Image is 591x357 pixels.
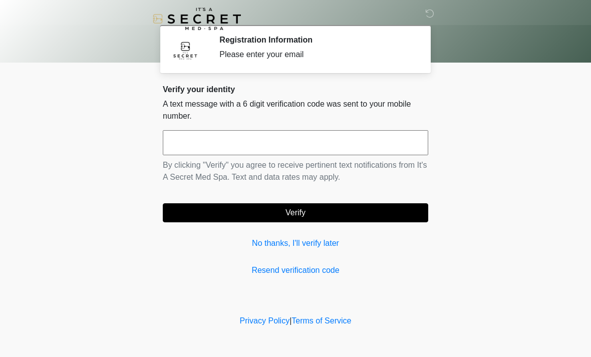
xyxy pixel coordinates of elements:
[291,316,351,325] a: Terms of Service
[163,237,428,249] a: No thanks, I'll verify later
[170,35,200,65] img: Agent Avatar
[163,159,428,183] p: By clicking "Verify" you agree to receive pertinent text notifications from It's A Secret Med Spa...
[219,35,413,45] h2: Registration Information
[219,49,413,61] div: Please enter your email
[163,98,428,122] p: A text message with a 6 digit verification code was sent to your mobile number.
[289,316,291,325] a: |
[163,85,428,94] h2: Verify your identity
[153,8,241,30] img: It's A Secret Med Spa Logo
[240,316,290,325] a: Privacy Policy
[163,203,428,222] button: Verify
[163,264,428,276] a: Resend verification code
